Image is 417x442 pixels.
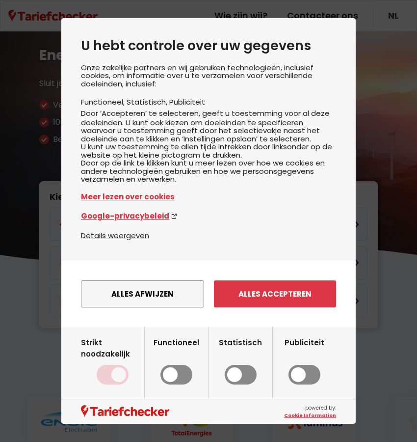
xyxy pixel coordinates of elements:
[81,337,144,385] label: Strikt noodzakelijk
[284,404,336,419] span: powered by:
[81,97,127,107] li: Functioneel
[284,412,336,419] a: Cookie Information
[81,405,169,417] img: logo
[81,210,336,221] a: Google-privacybeleid
[285,337,324,385] label: Publiciteit
[61,261,356,327] div: menu
[81,64,336,230] div: Onze zakelijke partners en wij gebruiken technologieën, inclusief cookies, om informatie over u t...
[81,191,336,202] a: Meer lezen over cookies
[81,230,149,241] button: Details weergeven
[81,38,336,54] h2: U hebt controle over uw gegevens
[214,280,336,307] button: Alles accepteren
[169,97,205,107] li: Publiciteit
[127,97,169,107] li: Statistisch
[154,337,199,385] label: Functioneel
[219,337,262,385] label: Statistisch
[81,280,204,307] button: Alles afwijzen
